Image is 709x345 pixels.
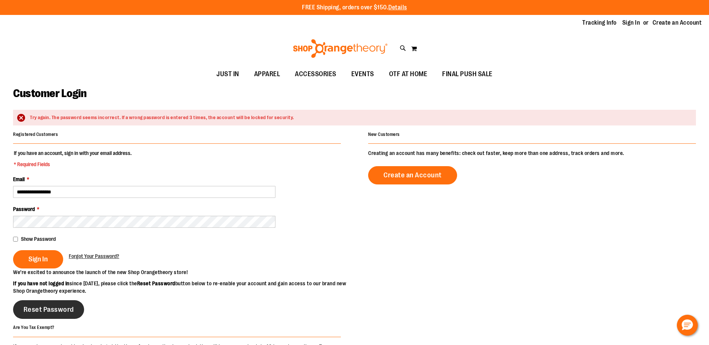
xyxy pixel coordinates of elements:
[13,268,355,276] p: We’re excited to announce the launch of the new Shop Orangetheory store!
[13,280,70,286] strong: If you have not logged in
[254,66,280,83] span: APPAREL
[69,252,119,260] a: Forgot Your Password?
[653,19,702,27] a: Create an Account
[383,171,442,179] span: Create an Account
[13,300,84,319] a: Reset Password
[582,19,617,27] a: Tracking Info
[677,315,698,336] button: Hello, have a question? Let’s chat.
[209,66,247,83] a: JUST IN
[13,280,355,295] p: since [DATE], please click the button below to re-enable your account and gain access to our bran...
[368,166,457,184] a: Create an Account
[13,176,25,182] span: Email
[442,66,493,83] span: FINAL PUSH SALE
[69,253,119,259] span: Forgot Your Password?
[13,206,35,212] span: Password
[388,4,407,11] a: Details
[382,66,435,83] a: OTF AT HOME
[30,114,688,121] div: Try again. The password seems incorrect. If a wrong password is entered 3 times, the account will...
[21,236,56,242] span: Show Password
[368,149,696,157] p: Creating an account has many benefits: check out faster, keep more than one address, track orders...
[351,66,374,83] span: EVENTS
[24,305,74,314] span: Reset Password
[435,66,500,83] a: FINAL PUSH SALE
[13,87,86,100] span: Customer Login
[368,132,400,137] strong: New Customers
[13,325,55,330] strong: Are You Tax Exempt?
[14,161,132,168] span: * Required Fields
[622,19,640,27] a: Sign In
[13,149,132,168] legend: If you have an account, sign in with your email address.
[216,66,239,83] span: JUST IN
[137,280,175,286] strong: Reset Password
[13,132,58,137] strong: Registered Customers
[302,3,407,12] p: FREE Shipping, orders over $150.
[292,39,389,58] img: Shop Orangetheory
[295,66,336,83] span: ACCESSORIES
[344,66,382,83] a: EVENTS
[13,250,63,268] button: Sign In
[287,66,344,83] a: ACCESSORIES
[28,255,48,263] span: Sign In
[389,66,428,83] span: OTF AT HOME
[247,66,288,83] a: APPAREL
